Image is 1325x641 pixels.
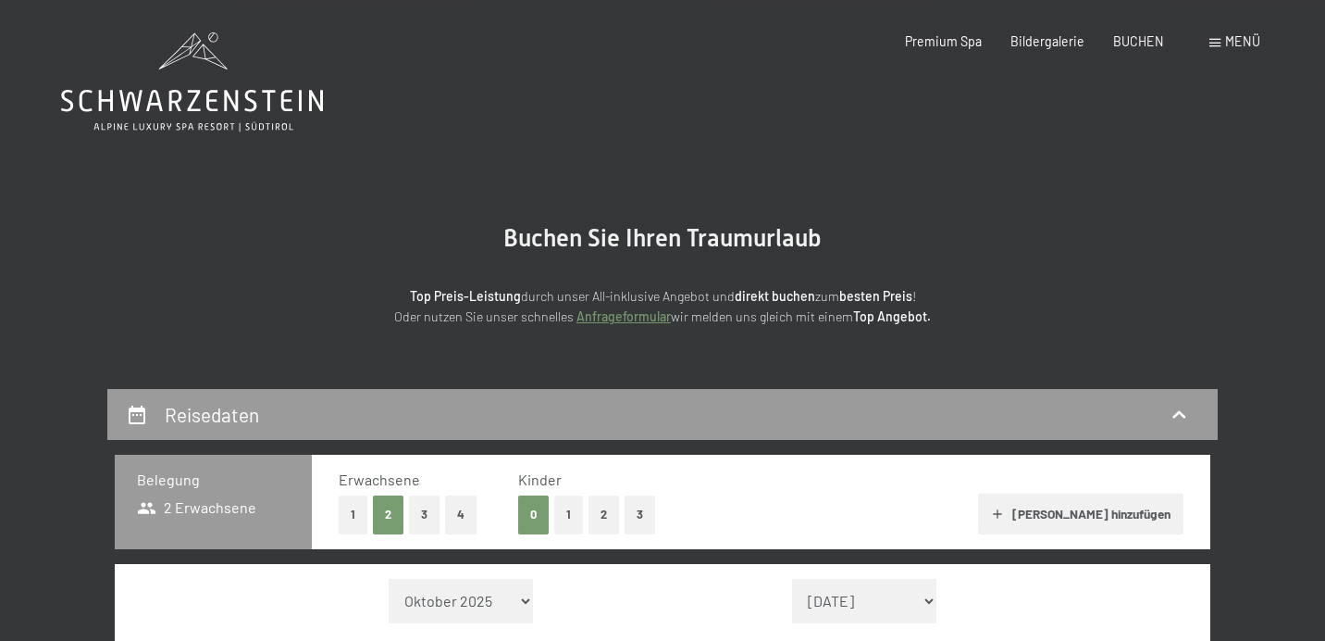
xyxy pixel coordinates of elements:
[373,496,403,534] button: 2
[137,470,290,490] h3: Belegung
[1010,33,1084,49] a: Bildergalerie
[576,308,671,324] a: Anfrageformular
[853,308,931,324] strong: Top Angebot.
[255,286,1070,328] p: durch unser All-inklusive Angebot und zum ! Oder nutzen Sie unser schnelles wir melden uns gleich...
[625,496,655,534] button: 3
[554,496,583,534] button: 1
[409,496,440,534] button: 3
[735,288,815,304] strong: direkt buchen
[339,496,367,534] button: 1
[339,471,420,488] span: Erwachsene
[518,496,549,534] button: 0
[839,288,912,304] strong: besten Preis
[588,496,619,534] button: 2
[137,497,256,518] span: 2 Erwachsene
[445,496,477,534] button: 4
[905,33,982,49] a: Premium Spa
[410,288,521,304] strong: Top Preis-Leistung
[978,494,1183,534] button: [PERSON_NAME] hinzufügen
[165,403,259,426] h2: Reisedaten
[1113,33,1164,49] a: BUCHEN
[503,224,822,252] span: Buchen Sie Ihren Traumurlaub
[1225,33,1260,49] span: Menü
[518,471,562,488] span: Kinder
